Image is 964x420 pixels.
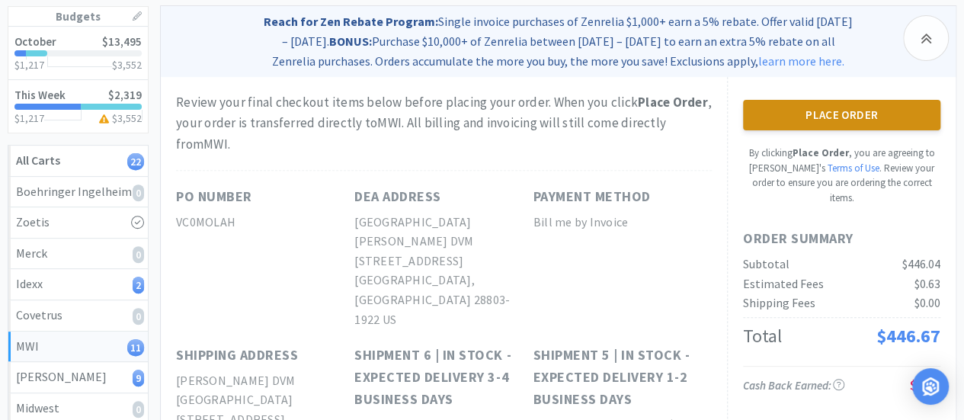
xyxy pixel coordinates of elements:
[117,58,142,72] span: 3,552
[16,399,140,418] div: Midwest
[743,100,940,130] button: Place Order
[176,371,354,391] h2: [PERSON_NAME] DVM
[8,207,148,239] a: Zoetis
[167,12,950,71] p: Single invoice purchases of Zenrelia $1,000+ earn a 5% rebate. Offer valid [DATE] – [DATE]. Purch...
[743,146,940,205] p: By clicking , you are agreeing to [PERSON_NAME]'s . Review your order to ensure you are ordering ...
[176,92,712,155] div: Review your final checkout items below before placing your order. When you click , your order is ...
[108,88,142,102] span: $2,319
[133,277,144,293] i: 2
[793,146,849,159] strong: Place Order
[910,376,940,393] span: $6.20
[329,34,372,49] strong: BONUS:
[743,228,940,250] h1: Order Summary
[758,53,844,69] a: learn more here.
[102,34,142,49] span: $13,495
[8,27,148,80] a: October$13,495$1,217$3,552
[743,274,824,294] div: Estimated Fees
[533,213,712,232] h2: Bill me by Invoice
[176,345,298,367] h1: Shipping Address
[14,36,56,47] h2: October
[133,246,144,263] i: 0
[16,274,140,294] div: Idexx
[8,300,148,332] a: Covetrus0
[16,152,60,168] strong: All Carts
[914,295,940,310] span: $0.00
[828,162,879,175] a: Terms of Use
[743,293,815,313] div: Shipping Fees
[16,306,140,325] div: Covetrus
[8,362,148,393] a: [PERSON_NAME]9
[8,177,148,208] a: Boehringer Ingelheim0
[264,14,438,29] strong: Reach for Zen Rebate Program:
[638,94,708,111] strong: Place Order
[912,368,949,405] div: Open Intercom Messenger
[14,89,66,101] h2: This Week
[176,390,354,410] h2: [GEOGRAPHIC_DATA]
[8,146,148,177] a: All Carts22
[127,153,144,170] i: 22
[354,186,441,208] h1: DEA Address
[176,213,354,232] h2: VC0MOLAH
[743,378,844,393] span: Cash Back Earned :
[354,213,533,232] h2: [GEOGRAPHIC_DATA]
[16,213,140,232] div: Zoetis
[8,7,148,27] h1: Budgets
[117,111,142,125] span: 3,552
[133,184,144,201] i: 0
[96,113,143,123] h3: $
[133,401,144,418] i: 0
[914,276,940,291] span: $0.63
[112,59,142,70] h3: $
[533,186,651,208] h1: Payment Method
[533,345,712,410] h1: Shipment 5 | In stock - expected delivery 1-2 business days
[876,324,940,348] span: $446.67
[176,186,252,208] h1: PO Number
[354,252,533,271] h2: [STREET_ADDRESS]
[16,337,140,357] div: MWI
[14,58,44,72] span: $1,217
[16,367,140,387] div: [PERSON_NAME]
[16,182,140,202] div: Boehringer Ingelheim
[354,232,533,252] h2: [PERSON_NAME] DVM
[8,332,148,363] a: MWI11
[902,256,940,271] span: $446.04
[133,308,144,325] i: 0
[743,255,789,274] div: Subtotal
[133,370,144,386] i: 9
[14,111,44,125] span: $1,217
[354,345,533,410] h1: Shipment 6 | In stock - expected delivery 3-4 business days
[16,244,140,264] div: Merck
[8,269,148,300] a: Idexx2
[354,271,533,329] h2: [GEOGRAPHIC_DATA], [GEOGRAPHIC_DATA] 28803-1922 US
[8,80,148,133] a: This Week$2,319$1,217$3,552
[743,322,782,351] div: Total
[127,339,144,356] i: 11
[8,239,148,270] a: Merck0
